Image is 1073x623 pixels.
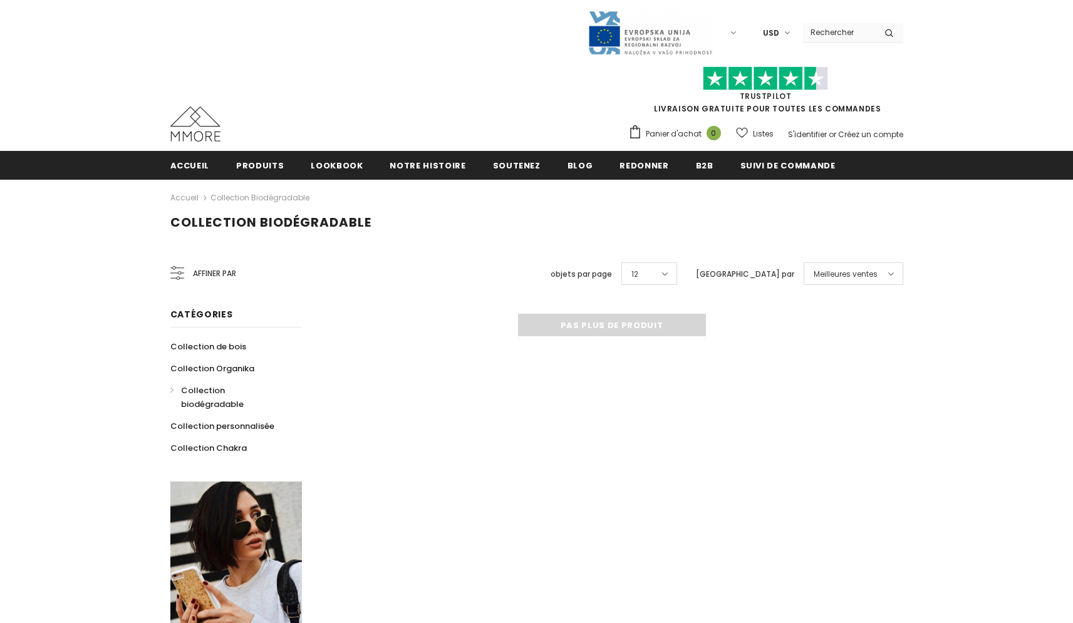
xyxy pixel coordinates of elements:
[628,72,903,114] span: LIVRAISON GRATUITE POUR TOUTES LES COMMANDES
[170,358,254,379] a: Collection Organika
[696,268,794,281] label: [GEOGRAPHIC_DATA] par
[390,160,465,172] span: Notre histoire
[631,268,638,281] span: 12
[170,379,288,415] a: Collection biodégradable
[703,66,828,91] img: Faites confiance aux étoiles pilotes
[740,151,836,179] a: Suivi de commande
[170,106,220,142] img: Cas MMORE
[551,268,612,281] label: objets par page
[193,267,236,281] span: Affiner par
[763,27,779,39] span: USD
[568,151,593,179] a: Blog
[736,123,774,145] a: Listes
[696,151,713,179] a: B2B
[170,341,246,353] span: Collection de bois
[170,308,233,321] span: Catégories
[707,126,721,140] span: 0
[493,160,541,172] span: soutenez
[803,23,875,41] input: Search Site
[181,384,244,410] span: Collection biodégradable
[814,268,878,281] span: Meilleures ventes
[170,442,247,454] span: Collection Chakra
[170,420,274,432] span: Collection personnalisée
[170,214,371,231] span: Collection biodégradable
[588,27,713,38] a: Javni Razpis
[170,437,247,459] a: Collection Chakra
[170,151,210,179] a: Accueil
[311,151,363,179] a: Lookbook
[829,129,836,140] span: or
[210,192,309,203] a: Collection biodégradable
[568,160,593,172] span: Blog
[753,128,774,140] span: Listes
[838,129,903,140] a: Créez un compte
[170,190,199,205] a: Accueil
[170,160,210,172] span: Accueil
[619,160,668,172] span: Redonner
[696,160,713,172] span: B2B
[236,151,284,179] a: Produits
[493,151,541,179] a: soutenez
[236,160,284,172] span: Produits
[311,160,363,172] span: Lookbook
[788,129,827,140] a: S'identifier
[740,160,836,172] span: Suivi de commande
[588,10,713,56] img: Javni Razpis
[628,125,727,143] a: Panier d'achat 0
[170,363,254,374] span: Collection Organika
[619,151,668,179] a: Redonner
[740,91,792,101] a: TrustPilot
[646,128,702,140] span: Panier d'achat
[390,151,465,179] a: Notre histoire
[170,336,246,358] a: Collection de bois
[170,415,274,437] a: Collection personnalisée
